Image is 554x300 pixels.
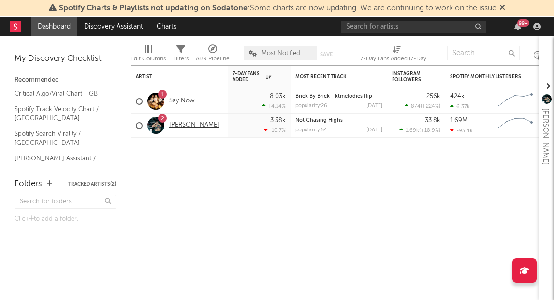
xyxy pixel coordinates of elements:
[426,93,440,100] div: 256k
[421,128,439,133] span: +18.9 %
[406,128,419,133] span: 1.69k
[169,121,219,129] a: [PERSON_NAME]
[15,129,106,148] a: Spotify Search Virality / [GEOGRAPHIC_DATA]
[264,127,286,133] div: -10.7 %
[499,4,505,12] span: Dismiss
[341,21,486,33] input: Search for artists
[131,41,166,69] div: Edit Columns
[514,23,521,30] button: 99+
[360,41,433,69] div: 7-Day Fans Added (7-Day Fans Added)
[15,53,116,65] div: My Discovery Checklist
[15,88,106,99] a: Critical Algo/Viral Chart - GB
[150,17,183,36] a: Charts
[517,19,529,27] div: 99 +
[59,4,496,12] span: : Some charts are now updating. We are continuing to work on the issue
[270,117,286,124] div: 3.38k
[233,71,263,83] span: 7-Day Fans Added
[196,53,230,65] div: A&R Pipeline
[15,195,116,209] input: Search for folders...
[399,127,440,133] div: ( )
[295,74,368,80] div: Most Recent Track
[425,117,440,124] div: 33.8k
[392,71,426,83] div: Instagram Followers
[15,74,116,86] div: Recommended
[539,108,551,165] div: [PERSON_NAME]
[262,103,286,109] div: +4.14 %
[295,94,382,99] div: Brick By Brick - ktmelodies flip
[68,182,116,186] button: Tracked Artists(2)
[173,53,189,65] div: Filters
[196,41,230,69] div: A&R Pipeline
[136,74,208,80] div: Artist
[295,118,343,123] a: Not Chasing Highs
[450,74,523,80] div: Spotify Monthly Listeners
[131,53,166,65] div: Edit Columns
[15,153,106,173] a: [PERSON_NAME] Assistant / [GEOGRAPHIC_DATA]
[262,50,300,57] span: Most Notified
[320,52,333,57] button: Save
[405,103,440,109] div: ( )
[494,89,537,114] svg: Chart title
[15,104,106,124] a: Spotify Track Velocity Chart / [GEOGRAPHIC_DATA]
[450,117,467,124] div: 1.69M
[422,104,439,109] span: +224 %
[447,46,520,60] input: Search...
[411,104,421,109] span: 874
[295,128,327,133] div: popularity: 54
[31,17,77,36] a: Dashboard
[15,214,116,225] div: Click to add a folder.
[450,93,465,100] div: 424k
[295,103,327,109] div: popularity: 26
[77,17,150,36] a: Discovery Assistant
[450,103,470,110] div: 6.37k
[59,4,248,12] span: Spotify Charts & Playlists not updating on Sodatone
[366,128,382,133] div: [DATE]
[295,118,382,123] div: Not Chasing Highs
[366,103,382,109] div: [DATE]
[295,94,372,99] a: Brick By Brick - ktmelodies flip
[494,114,537,138] svg: Chart title
[169,97,194,105] a: Say Now
[360,53,433,65] div: 7-Day Fans Added (7-Day Fans Added)
[15,178,42,190] div: Folders
[270,93,286,100] div: 8.03k
[450,128,473,134] div: -93.4k
[173,41,189,69] div: Filters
